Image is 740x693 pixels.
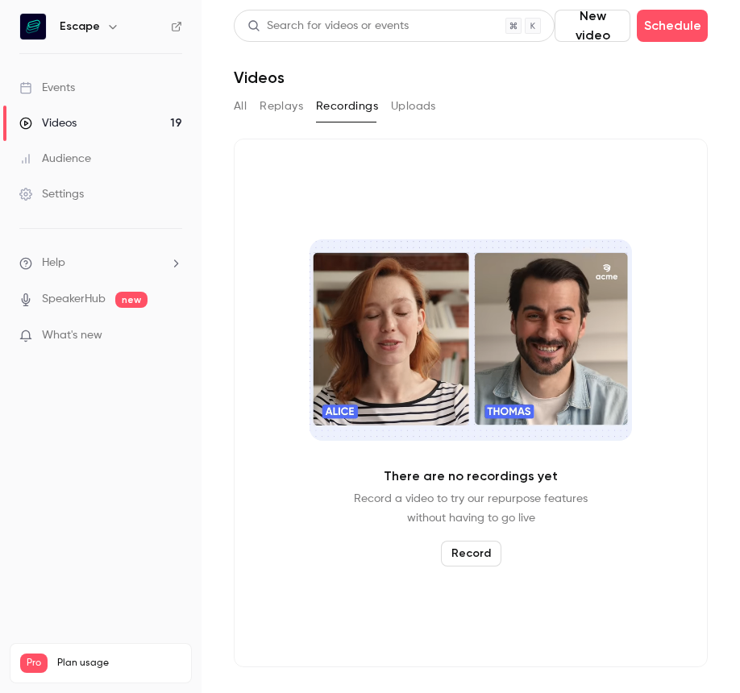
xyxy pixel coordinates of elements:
[20,14,46,39] img: Escape
[42,255,65,272] span: Help
[234,93,247,119] button: All
[247,18,409,35] div: Search for videos or events
[19,115,77,131] div: Videos
[115,292,148,308] span: new
[384,467,558,486] p: There are no recordings yet
[555,10,630,42] button: New video
[57,657,181,670] span: Plan usage
[19,186,84,202] div: Settings
[42,327,102,344] span: What's new
[234,68,285,87] h1: Videos
[391,93,436,119] button: Uploads
[441,541,501,566] button: Record
[20,654,48,673] span: Pro
[19,255,182,272] li: help-dropdown-opener
[42,291,106,308] a: SpeakerHub
[637,10,708,42] button: Schedule
[19,80,75,96] div: Events
[316,93,378,119] button: Recordings
[260,93,303,119] button: Replays
[60,19,100,35] h6: Escape
[163,329,182,343] iframe: Noticeable Trigger
[19,151,91,167] div: Audience
[354,489,588,528] p: Record a video to try our repurpose features without having to go live
[234,10,708,683] section: Videos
